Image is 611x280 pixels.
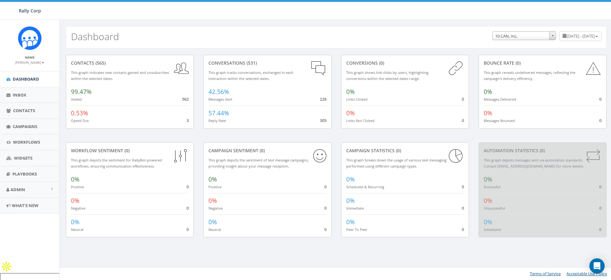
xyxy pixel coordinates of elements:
[11,187,25,192] span: Admin
[13,139,40,145] span: Workflows
[346,97,368,102] small: Links Clicked
[346,118,375,123] small: Links Not Clicked
[346,206,364,211] small: Immediate
[208,60,326,66] div: conversations
[484,197,492,205] span: 0%
[346,70,428,81] small: This graph shows link clicks by users, highlighting conversions within the selected dates range.
[258,147,265,154] span: (0)
[186,226,189,232] span: 0
[71,118,89,123] small: Opted Out
[208,158,309,169] small: This graph depicts the sentiment of text message campaigns, providing insight about your message ...
[538,147,545,154] span: (0)
[484,206,505,211] small: Unsuccessful
[462,205,464,211] span: 0
[324,205,327,211] span: 0
[25,55,35,60] small: Name
[245,60,257,66] span: (531)
[94,60,106,66] span: (565)
[484,184,501,189] small: Successful
[346,158,446,169] small: This graph breaks down the usage of various text messaging performed using different campaign types.
[208,70,293,81] small: This graph tracks conversations, exchanged in each interaction within the selected dates.
[462,226,464,232] span: 0
[186,118,189,123] span: 3
[71,218,80,226] span: 0%
[71,206,85,211] small: Negative
[484,118,515,123] small: Messages Bounced
[320,96,327,102] span: 226
[182,96,189,102] span: 562
[13,108,35,113] span: Contacts
[378,60,384,66] span: (0)
[484,227,501,232] small: Scheduled
[530,271,561,276] a: Terms of Service
[462,96,464,102] span: 0
[208,175,217,183] span: 0%
[186,184,189,190] span: 0
[324,184,327,190] span: 0
[346,227,368,232] small: Peer To Peer
[15,59,44,65] a: [PERSON_NAME]
[492,31,556,40] span: 10 CAN, Inc.
[71,227,83,232] small: Neutral
[395,147,401,154] span: (0)
[462,118,464,123] span: 0
[208,218,217,226] span: 0%
[71,184,84,189] small: Positive
[71,109,88,117] span: 0.53%
[208,118,226,123] small: Reply Rate
[13,124,37,129] span: Campaigns
[484,158,584,169] small: This graph depicts messages sent via automation standards. Contact [EMAIL_ADDRESS][DOMAIN_NAME] f...
[514,60,521,66] span: (0)
[567,33,595,39] span: [DATE] - [DATE]
[484,218,492,226] span: 0%
[71,158,162,169] small: This graph depicts the sentiment for RallyBot-powered workflows, ensuring communication effective...
[599,205,601,211] span: 0
[484,147,601,154] div: Automation Statistics
[71,97,82,102] small: Added
[484,60,601,66] div: Bounce Rate
[346,60,464,66] div: conversions
[15,60,44,65] small: [PERSON_NAME]
[599,184,601,190] span: 0
[208,227,221,232] small: Neutral
[484,97,516,102] small: Messages Delivered
[12,203,39,208] span: What's New
[71,31,119,42] h2: Dashboard
[208,184,221,189] small: Positive
[13,76,39,82] span: Dashboard
[484,88,492,96] span: 0%
[208,88,229,96] span: 42.56%
[346,109,355,117] span: 0%
[123,147,130,154] span: (0)
[484,175,492,183] span: 0%
[71,175,80,183] span: 0%
[346,175,355,183] span: 0%
[208,206,223,211] small: Negative
[346,218,355,226] span: 0%
[462,184,464,190] span: 0
[484,70,575,81] small: This graph reveals undelivered messages, reflecting the campaign's delivery efficiency.
[13,92,26,98] span: Inbox
[208,147,326,154] div: Campaign Sentiment
[19,8,41,14] span: Rally Corp
[208,197,217,205] span: 0%
[599,96,601,102] span: 0
[320,118,327,123] span: 305
[599,118,601,123] span: 0
[71,88,92,96] span: 99.47%
[346,88,355,96] span: 0%
[14,155,32,161] span: Widgets
[71,197,80,205] span: 0%
[324,226,327,232] span: 0
[484,109,492,117] span: 0%
[589,258,605,274] div: Open Intercom Messenger
[346,184,384,189] small: Scheduled & Recurring
[208,109,229,117] span: 57.44%
[12,171,37,177] span: Playbooks
[18,26,42,50] img: Icon_1.png
[346,147,464,154] div: Campaign Statistics
[186,205,189,211] span: 0
[346,197,355,205] span: 0%
[71,60,189,66] div: contacts
[71,147,189,154] div: Workflow Sentiment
